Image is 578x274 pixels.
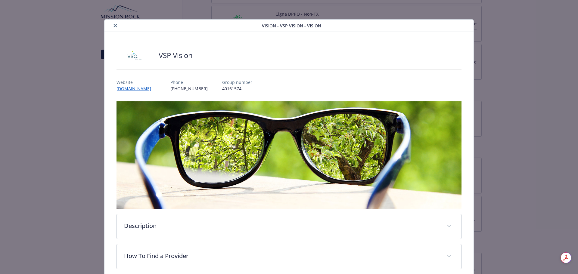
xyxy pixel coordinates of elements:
[112,22,119,29] button: close
[117,79,156,85] p: Website
[117,86,156,91] a: [DOMAIN_NAME]
[124,251,440,260] p: How To Find a Provider
[124,221,440,230] p: Description
[117,101,462,209] img: banner
[170,85,208,92] p: [PHONE_NUMBER]
[117,46,153,64] img: Vision Service Plan
[222,79,252,85] p: Group number
[262,23,321,29] span: Vision - VSP Vision - Vision
[117,244,461,269] div: How To Find a Provider
[170,79,208,85] p: Phone
[222,85,252,92] p: 40161574
[117,214,461,239] div: Description
[159,50,193,60] h2: VSP Vision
